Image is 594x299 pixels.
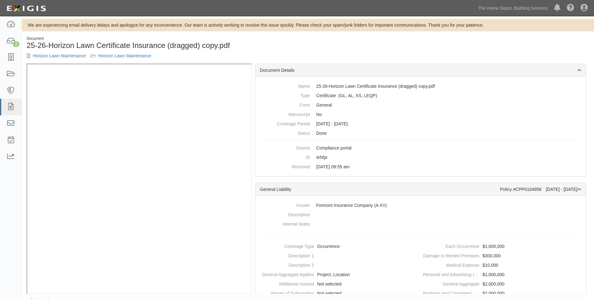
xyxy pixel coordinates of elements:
[33,53,86,58] a: Horizon Lawn Maintenance
[258,270,314,278] dt: General Aggregate Applies
[260,162,581,171] dd: [DATE] 09:55 am
[258,270,418,279] dd: Project, Location
[260,119,310,127] dt: Coverage Period
[500,186,581,192] div: Policy #CPP0104956 [DATE] - [DATE]
[260,201,310,208] dt: Insurer
[258,242,314,249] dt: Coverage Type
[423,242,583,251] dd: $1,000,000
[260,100,310,108] dt: Form
[260,153,310,160] dt: ID
[260,162,310,170] dt: Received
[423,251,479,259] dt: Damage to Rented Premises
[260,129,310,136] dt: Status
[260,143,581,153] dd: Compliance portal
[258,260,314,268] dt: Description 2
[258,279,314,287] dt: Additional Insured
[423,260,479,268] dt: Medical Expense
[423,270,479,278] dt: Personal and Advertising Injury
[258,242,418,251] dd: Occurrence
[423,279,583,289] dd: $2,000,000
[423,279,479,287] dt: General Aggregate
[98,53,152,58] a: Horizon Lawn Maintenance
[260,110,581,119] dd: No
[260,110,310,118] dt: Manuscript
[260,186,500,192] div: General Liability
[27,41,303,50] h1: 25-26-Horizon Lawn Certificate Insurance (dragged) copy.pdf
[258,289,314,296] dt: Waiver of Subrogation
[22,22,594,28] div: We are experiencing email delivery delays and apologize for any inconvenience. Our team is active...
[260,129,581,138] dd: Done
[260,81,581,91] dd: 25-26-Horizon Lawn Certificate Insurance (dragged) copy.pdf
[13,41,19,47] div: 2
[258,289,418,298] dd: Not selected
[258,251,314,259] dt: Description 1
[260,81,310,89] dt: Name
[423,289,479,296] dt: Products and Completed Operations
[260,119,581,129] dd: [DATE] - [DATE]
[260,143,310,151] dt: Source
[423,289,583,298] dd: $2,000,000
[423,242,479,249] dt: Each Occurrence
[260,91,310,99] dt: Type
[423,270,583,279] dd: $1,000,000
[260,91,581,100] dd: General Liability Auto Liability Excess/Umbrella Liability Leased/Rented Equipment
[27,36,303,41] div: Document
[260,153,581,162] dd: 4rhfpr
[260,210,310,218] dt: Description
[255,64,586,77] div: Document Details
[260,100,581,110] dd: General
[567,4,574,12] i: Help Center - Complianz
[423,260,583,270] dd: $10,000
[475,2,551,14] a: The Home Depot, Building Services
[423,251,583,260] dd: $300,000
[5,3,48,14] img: logo-5460c22ac91f19d4615b14bd174203de0afe785f0fc80cf4dbbc73dc1793850b.png
[258,279,418,289] dd: Not selected
[260,219,310,227] dt: Internal Notes
[260,201,581,210] dd: Fremont Insurance Company (A XV)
